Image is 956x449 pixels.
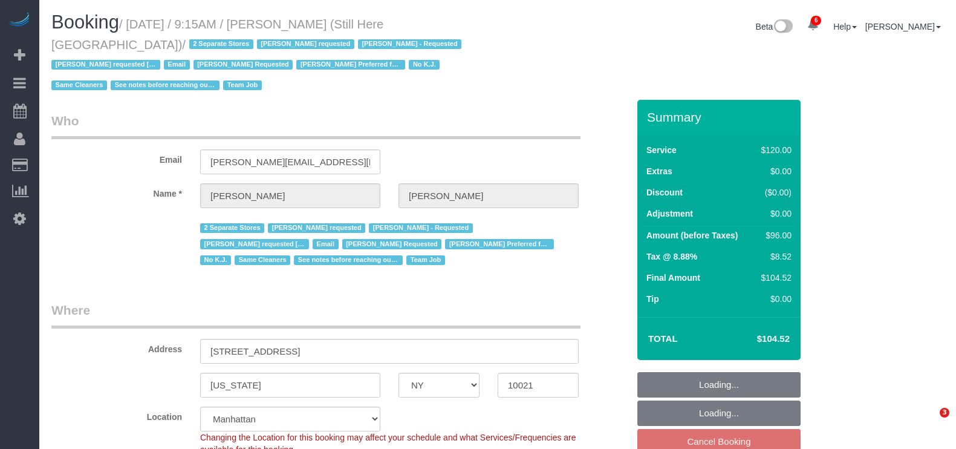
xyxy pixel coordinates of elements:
img: Automaid Logo [7,12,31,29]
div: $0.00 [756,208,792,220]
label: Location [42,407,191,423]
input: Email [200,149,380,174]
input: Zip Code [498,373,579,398]
img: New interface [773,19,793,35]
div: $96.00 [756,229,792,241]
span: No K.J. [409,60,440,70]
span: [PERSON_NAME] Preferred for [STREET_ADDRESS][PERSON_NAME] [445,239,554,249]
span: [PERSON_NAME] Preferred for [STREET_ADDRESS][PERSON_NAME] [296,60,405,70]
input: Last Name [398,183,579,208]
label: Discount [646,186,683,198]
span: Team Job [406,255,445,265]
span: / [51,38,465,93]
div: $0.00 [756,293,792,305]
a: Help [833,22,857,31]
a: 6 [801,12,825,39]
span: Booking [51,11,119,33]
span: 2 Separate Stores [200,223,264,233]
span: [PERSON_NAME] requested [STREET_ADDRESS] [200,239,309,249]
label: Amount (before Taxes) [646,229,738,241]
span: Same Cleaners [51,80,107,90]
iframe: Intercom live chat [915,408,944,437]
h4: $104.52 [721,334,790,344]
span: Email [164,60,190,70]
a: [PERSON_NAME] [865,22,941,31]
h3: Summary [647,110,795,124]
span: Same Cleaners [235,255,290,265]
span: [PERSON_NAME] Requested [342,239,442,249]
label: Address [42,339,191,355]
div: $8.52 [756,251,792,263]
label: Tax @ 8.88% [646,251,697,263]
span: Team Job [223,80,262,90]
span: [PERSON_NAME] - Requested [358,39,461,49]
span: No K.J. [200,255,231,265]
label: Name * [42,183,191,200]
div: $104.52 [756,272,792,284]
label: Tip [646,293,659,305]
span: See notes before reaching out to customer [294,255,403,265]
label: Adjustment [646,208,693,220]
label: Final Amount [646,272,700,284]
small: / [DATE] / 9:15AM / [PERSON_NAME] (Still Here [GEOGRAPHIC_DATA]) [51,18,465,93]
span: [PERSON_NAME] requested [STREET_ADDRESS] [51,60,160,70]
div: $120.00 [756,144,792,156]
a: Beta [756,22,793,31]
span: See notes before reaching out to customer [111,80,219,90]
span: [PERSON_NAME] requested [257,39,354,49]
span: [PERSON_NAME] requested [268,223,365,233]
div: $0.00 [756,165,792,177]
span: [PERSON_NAME] - Requested [369,223,472,233]
span: Email [313,239,339,249]
label: Extras [646,165,672,177]
input: City [200,373,380,398]
div: ($0.00) [756,186,792,198]
span: 2 Separate Stores [189,39,253,49]
label: Email [42,149,191,166]
input: First Name [200,183,380,208]
legend: Where [51,301,580,329]
span: 3 [940,408,949,418]
legend: Who [51,112,580,139]
span: 6 [811,16,821,25]
span: [PERSON_NAME] Requested [193,60,293,70]
strong: Total [648,333,678,344]
label: Service [646,144,677,156]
